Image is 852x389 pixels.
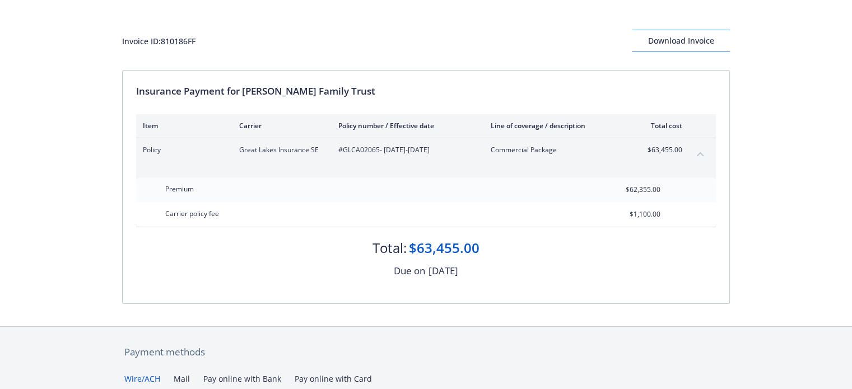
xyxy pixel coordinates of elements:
[136,138,716,171] div: PolicyGreat Lakes Insurance SE#GLCA02065- [DATE]-[DATE]Commercial Package$63,455.00collapse content
[124,345,728,359] div: Payment methods
[239,121,320,130] div: Carrier
[640,121,682,130] div: Total cost
[165,209,219,218] span: Carrier policy fee
[122,35,195,47] div: Invoice ID: 810186FF
[338,121,473,130] div: Policy number / Effective date
[373,238,407,257] div: Total:
[429,264,458,278] div: [DATE]
[143,121,221,130] div: Item
[239,145,320,155] span: Great Lakes Insurance SE
[491,121,622,130] div: Line of coverage / description
[594,181,667,198] input: 0.00
[338,145,473,155] span: #GLCA02065 - [DATE]-[DATE]
[594,206,667,223] input: 0.00
[491,145,622,155] span: Commercial Package
[394,264,425,278] div: Due on
[136,84,716,99] div: Insurance Payment for [PERSON_NAME] Family Trust
[640,145,682,155] span: $63,455.00
[165,184,194,194] span: Premium
[632,30,730,52] button: Download Invoice
[143,145,221,155] span: Policy
[409,238,479,257] div: $63,455.00
[691,145,709,163] button: collapse content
